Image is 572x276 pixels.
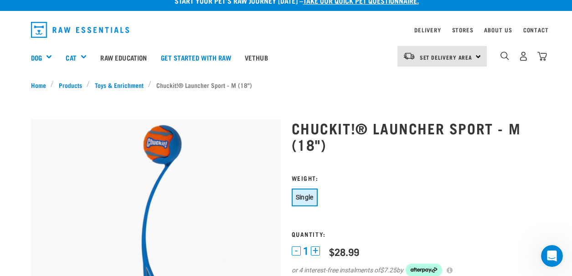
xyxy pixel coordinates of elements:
a: Raw Education [93,39,154,76]
nav: breadcrumbs [31,80,541,90]
a: Stores [452,28,474,31]
a: Get started with Raw [154,39,238,76]
h3: Weight: [292,174,541,181]
button: Single [292,189,318,206]
a: Delivery [414,28,441,31]
img: Raw Essentials Logo [31,22,129,38]
img: van-moving.png [403,52,415,60]
a: Cat [66,52,76,63]
a: Products [54,80,87,90]
span: $7.25 [380,266,397,275]
img: home-icon@2x.png [537,51,547,61]
a: Contact [523,28,549,31]
nav: dropdown navigation [24,18,549,41]
h3: Quantity: [292,230,541,237]
a: About Us [484,28,512,31]
button: + [311,246,320,256]
span: Set Delivery Area [420,56,473,59]
h1: Chuckit!® Launcher Sport - M (18") [292,120,541,153]
a: Dog [31,52,42,63]
div: $28.99 [329,246,359,257]
span: 1 [303,246,309,256]
button: - [292,246,301,256]
img: home-icon-1@2x.png [500,51,509,60]
a: Toys & Enrichment [90,80,148,90]
span: Single [296,194,314,201]
a: Home [31,80,51,90]
iframe: Intercom live chat [541,245,563,267]
a: Vethub [238,39,275,76]
img: user.png [519,51,528,61]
